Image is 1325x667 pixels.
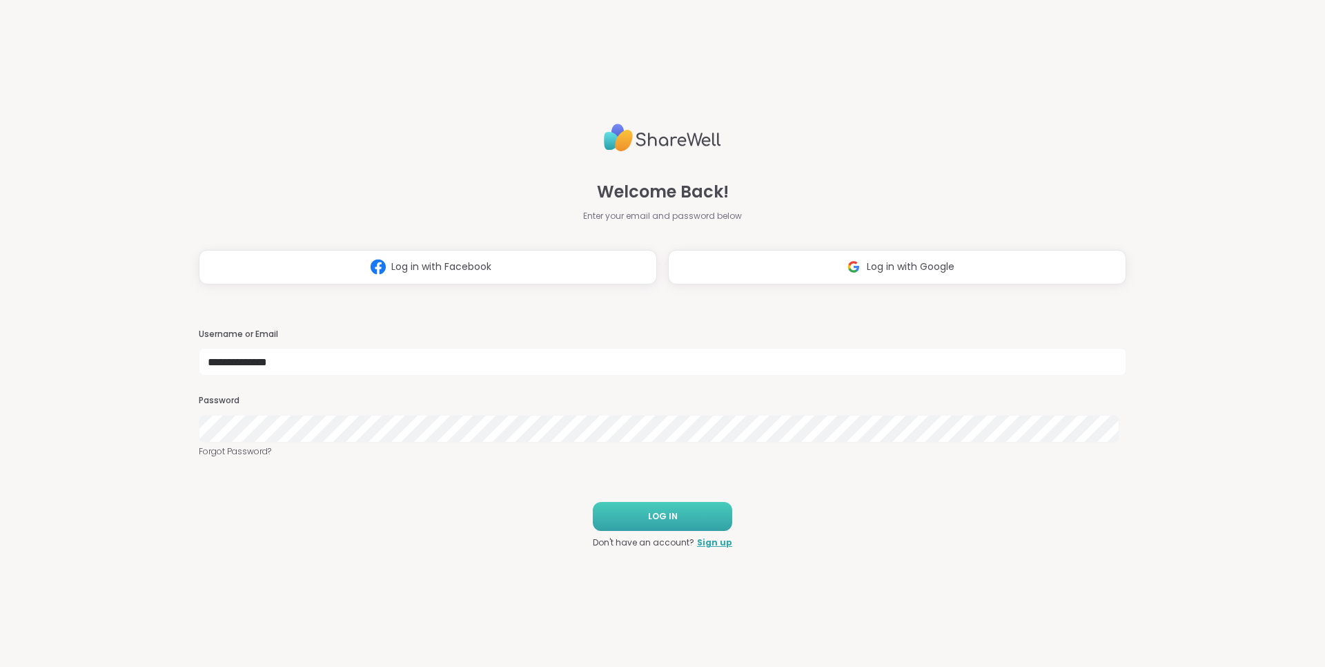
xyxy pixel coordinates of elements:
[199,250,657,284] button: Log in with Facebook
[668,250,1126,284] button: Log in with Google
[199,395,1126,407] h3: Password
[583,210,742,222] span: Enter your email and password below
[604,118,721,157] img: ShareWell Logo
[199,445,1126,458] a: Forgot Password?
[841,254,867,280] img: ShareWell Logomark
[199,329,1126,340] h3: Username or Email
[597,180,729,204] span: Welcome Back!
[648,510,678,523] span: LOG IN
[593,536,694,549] span: Don't have an account?
[593,502,732,531] button: LOG IN
[867,260,954,274] span: Log in with Google
[365,254,391,280] img: ShareWell Logomark
[391,260,491,274] span: Log in with Facebook
[697,536,732,549] a: Sign up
